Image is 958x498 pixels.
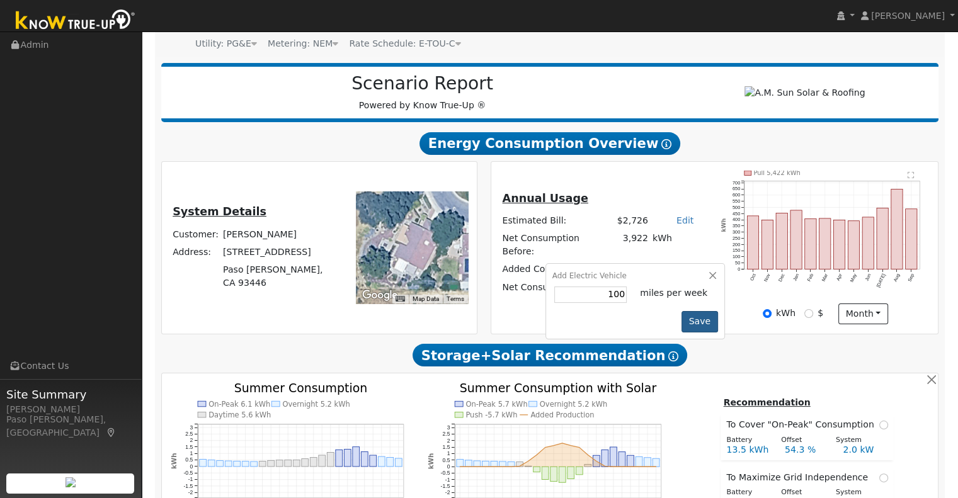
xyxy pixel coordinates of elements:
text: -1 [188,477,193,483]
rect: onclick="" [199,460,206,467]
span: To Maximize Grid Independence [726,471,873,484]
text: Jan [792,273,800,282]
a: Terms (opens in new tab) [447,295,464,302]
text: 2 [447,438,450,444]
circle: onclick="" [535,454,537,456]
rect: onclick="" [474,461,481,467]
text: -2 [188,489,193,495]
text: kWh [169,453,177,470]
text: 1.5 [443,444,450,450]
text: 1 [190,450,193,456]
label: $ [818,307,823,320]
rect: onclick="" [805,219,816,269]
td: kWh [650,230,708,261]
text: 700 [733,179,740,185]
text: Summer Consumption [234,381,367,395]
div: Powered by Know True-Up ® [168,73,678,112]
circle: onclick="" [510,465,512,467]
circle: onclick="" [467,465,469,467]
circle: onclick="" [561,442,563,444]
text: 0.5 [443,457,450,463]
rect: onclick="" [491,461,498,467]
span: Site Summary [6,386,135,403]
text: Overnight 5.2 kWh [540,400,607,409]
td: 3,922 [615,230,650,261]
text: Sep [907,273,916,283]
span: [PERSON_NAME] [871,11,945,21]
rect: onclick="" [242,461,249,467]
rect: onclick="" [225,461,232,467]
u: Annual Usage [502,192,588,205]
rect: onclick="" [542,467,549,479]
rect: onclick="" [906,209,917,269]
text: 650 [733,186,740,191]
circle: onclick="" [621,465,623,467]
text: -0.5 [441,470,450,476]
text: Summer Consumption with Solar [460,381,656,395]
div: Battery [720,435,775,446]
rect: onclick="" [319,455,326,467]
rect: onclick="" [276,460,283,467]
rect: onclick="" [259,461,266,467]
img: Google [359,287,401,303]
circle: onclick="" [544,446,546,448]
text: 1.5 [185,444,193,450]
text: Dec [777,273,786,283]
text: May [849,273,858,283]
circle: onclick="" [569,444,571,446]
rect: onclick="" [862,217,874,269]
text: 1 [447,450,450,456]
text: -2 [445,489,450,495]
text: 3 [190,424,193,431]
rect: onclick="" [627,455,634,467]
rect: onclick="" [533,467,540,472]
text: On-Peak 6.1 kWh [208,400,270,409]
button: Map Data [413,295,439,303]
td: Estimated Bill: [500,212,615,229]
div: [PERSON_NAME] [6,403,135,416]
button: Keyboard shortcuts [396,295,404,303]
circle: onclick="" [527,460,529,462]
text: 0.5 [185,457,193,463]
text: 2 [190,438,193,444]
td: [STREET_ADDRESS] [221,243,339,261]
circle: onclick="" [655,465,657,467]
text: 500 [733,205,740,210]
rect: onclick="" [747,216,758,269]
rect: onclick="" [653,458,659,467]
text: Jun [864,273,872,282]
rect: onclick="" [891,189,903,269]
rect: onclick="" [790,210,802,269]
div: Utility: PG&E [195,37,257,50]
td: Paso [PERSON_NAME], CA 93446 [221,261,339,291]
div: Offset [775,487,830,498]
rect: onclick="" [619,452,625,467]
text: 450 [733,211,740,217]
img: retrieve [66,477,76,487]
rect: onclick="" [559,467,566,482]
rect: onclick="" [310,458,317,467]
div: 13.5 kWh [720,443,778,456]
text: 600 [733,192,740,198]
circle: onclick="" [493,465,495,467]
rect: onclick="" [877,208,888,269]
rect: onclick="" [361,452,368,467]
text: kWh [427,453,435,470]
input: kWh [763,309,772,318]
text: [DATE] [875,273,887,288]
text: Aug [892,273,901,283]
circle: onclick="" [484,465,486,467]
text: 550 [733,198,740,204]
td: 1,500 [615,261,650,279]
text: -1.5 [183,483,193,489]
circle: onclick="" [518,465,520,467]
td: Added Consumption: [500,261,615,279]
rect: onclick="" [593,455,600,467]
rect: onclick="" [465,460,472,467]
a: Edit [676,215,693,225]
rect: onclick="" [525,466,532,467]
rect: onclick="" [378,456,385,467]
text: Nov [763,273,772,283]
rect: onclick="" [636,456,642,467]
button: month [838,303,888,325]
